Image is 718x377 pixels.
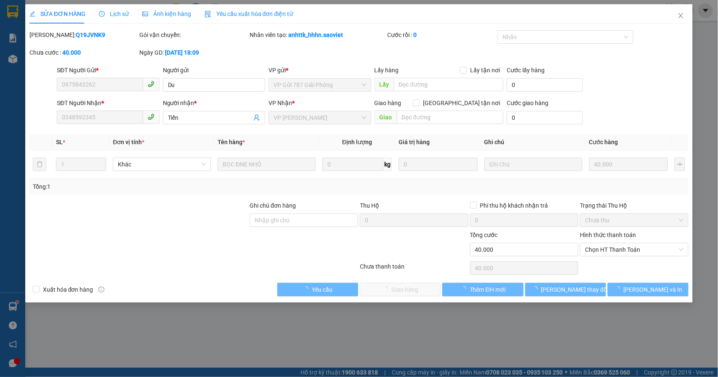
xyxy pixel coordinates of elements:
[383,158,392,171] span: kg
[375,67,399,74] span: Lấy hàng
[394,78,503,91] input: Dọc đường
[165,49,199,56] b: [DATE] 18:09
[33,182,277,191] div: Tổng: 1
[99,11,129,17] span: Lịch sử
[589,158,668,171] input: 0
[585,214,683,227] span: Chưa thu
[420,98,503,108] span: [GEOGRAPHIC_DATA] tận nơi
[585,243,683,256] span: Chọn HT Thanh Toán
[139,48,248,57] div: Ngày GD:
[113,139,144,145] span: Đơn vị tính
[678,12,684,19] span: close
[525,283,606,296] button: [PERSON_NAME] thay đổi
[205,11,293,17] span: Yêu cầu xuất hóa đơn điện tử
[375,100,402,106] span: Giao hàng
[269,100,292,106] span: VP Nhận
[342,139,372,145] span: Định lượng
[477,201,552,210] span: Phí thu hộ khách nhận trả
[541,285,609,294] span: [PERSON_NAME] thay đổi
[99,11,105,17] span: clock-circle
[57,98,160,108] div: SĐT Người Nhận
[470,232,498,238] span: Tổng cước
[62,49,81,56] b: 40.000
[532,286,541,292] span: loading
[312,285,332,294] span: Yêu cầu
[481,134,586,150] th: Ghi chú
[580,201,689,210] div: Trạng thái Thu Hộ
[205,11,211,18] img: icon
[29,48,138,57] div: Chưa cước :
[163,66,266,75] div: Người gửi
[277,283,358,296] button: Yêu cầu
[675,158,685,171] button: plus
[608,283,689,296] button: [PERSON_NAME] và In
[142,11,148,17] span: picture
[589,139,618,145] span: Cước hàng
[274,79,366,91] span: VP Gửi 787 Giải Phóng
[375,78,394,91] span: Lấy
[218,158,316,171] input: VD: Bàn, Ghế
[580,232,636,238] label: Hình thức thanh toán
[467,66,503,75] span: Lấy tận nơi
[218,139,245,145] span: Tên hàng
[57,66,160,75] div: SĐT Người Gửi
[288,32,343,38] b: anhttk_hhhn.saoviet
[614,286,624,292] span: loading
[148,81,154,87] span: phone
[98,287,104,293] span: info-circle
[29,30,138,40] div: [PERSON_NAME]:
[142,11,191,17] span: Ảnh kiện hàng
[484,158,582,171] input: Ghi Chú
[303,286,312,292] span: loading
[375,111,397,124] span: Giao
[507,78,583,92] input: Cước lấy hàng
[29,11,35,17] span: edit
[33,158,46,171] button: delete
[387,30,496,40] div: Cước rồi :
[507,100,548,106] label: Cước giao hàng
[274,111,366,124] span: VP Bảo Hà
[470,285,505,294] span: Thêm ĐH mới
[397,111,503,124] input: Dọc đường
[624,285,683,294] span: [PERSON_NAME] và In
[507,111,583,124] input: Cước giao hàng
[250,202,296,209] label: Ghi chú đơn hàng
[269,66,371,75] div: VP gửi
[29,11,85,17] span: SỬA ĐƠN HÀNG
[442,283,523,296] button: Thêm ĐH mới
[413,32,417,38] b: 0
[360,202,379,209] span: Thu Hộ
[76,32,105,38] b: Q19JVNK9
[360,283,441,296] button: Giao hàng
[399,158,478,171] input: 0
[250,214,358,227] input: Ghi chú đơn hàng
[359,262,469,277] div: Chưa thanh toán
[250,30,386,40] div: Nhân viên tạo:
[507,67,545,74] label: Cước lấy hàng
[669,4,693,28] button: Close
[56,139,63,145] span: SL
[40,285,97,294] span: Xuất hóa đơn hàng
[253,114,260,121] span: user-add
[163,98,266,108] div: Người nhận
[460,286,470,292] span: loading
[118,158,206,171] span: Khác
[399,139,430,145] span: Giá trị hàng
[139,30,248,40] div: Gói vận chuyển:
[148,113,154,120] span: phone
